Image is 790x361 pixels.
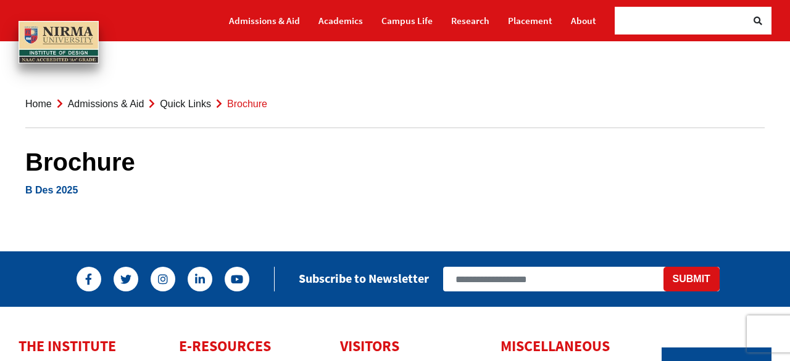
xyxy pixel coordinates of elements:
a: Academics [318,10,363,31]
nav: breadcrumb [25,80,765,128]
a: About [571,10,596,31]
a: Research [451,10,489,31]
span: Brochure [227,99,267,109]
a: Campus Life [381,10,433,31]
a: Admissions & Aid [68,99,144,109]
a: B Des 2025 [25,185,78,195]
a: Admissions & Aid [229,10,300,31]
h2: Subscribe to Newsletter [299,271,429,286]
a: Home [25,99,52,109]
img: main_logo [19,21,99,63]
a: Placement [508,10,552,31]
h1: Brochure [25,147,765,177]
button: Submit [663,267,720,291]
a: Quick Links [160,99,211,109]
